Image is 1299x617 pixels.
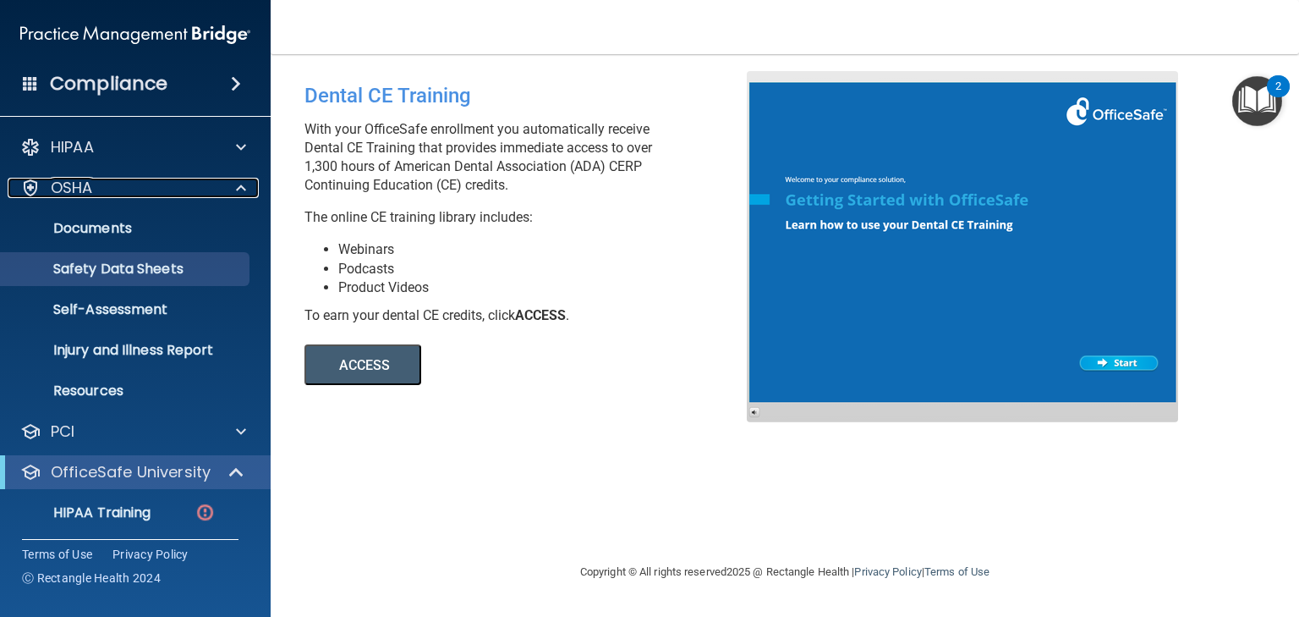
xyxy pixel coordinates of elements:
[51,462,211,482] p: OfficeSafe University
[11,504,151,521] p: HIPAA Training
[51,421,74,442] p: PCI
[11,383,242,399] p: Resources
[338,260,759,278] li: Podcasts
[22,546,92,563] a: Terms of Use
[51,137,94,157] p: HIPAA
[11,342,242,359] p: Injury and Illness Report
[476,545,1093,599] div: Copyright © All rights reserved 2025 @ Rectangle Health | |
[20,462,245,482] a: OfficeSafe University
[195,502,216,523] img: danger-circle.6113f641.png
[11,301,242,318] p: Self-Assessment
[304,120,759,195] p: With your OfficeSafe enrollment you automatically receive Dental CE Training that provides immedi...
[22,570,161,587] span: Ⓒ Rectangle Health 2024
[304,344,421,385] button: ACCESS
[338,240,759,259] li: Webinars
[20,421,246,442] a: PCI
[51,178,93,198] p: OSHA
[304,360,767,372] a: ACCESS
[112,546,189,563] a: Privacy Policy
[515,307,566,323] b: ACCESS
[1232,76,1282,126] button: Open Resource Center, 2 new notifications
[20,137,246,157] a: HIPAA
[304,306,759,325] div: To earn your dental CE credits, click .
[304,208,759,227] p: The online CE training library includes:
[1275,86,1281,108] div: 2
[11,220,242,237] p: Documents
[854,565,921,578] a: Privacy Policy
[20,18,250,52] img: PMB logo
[11,261,242,278] p: Safety Data Sheets
[338,278,759,297] li: Product Videos
[924,565,989,578] a: Terms of Use
[50,72,167,96] h4: Compliance
[20,178,246,198] a: OSHA
[304,71,759,120] div: Dental CE Training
